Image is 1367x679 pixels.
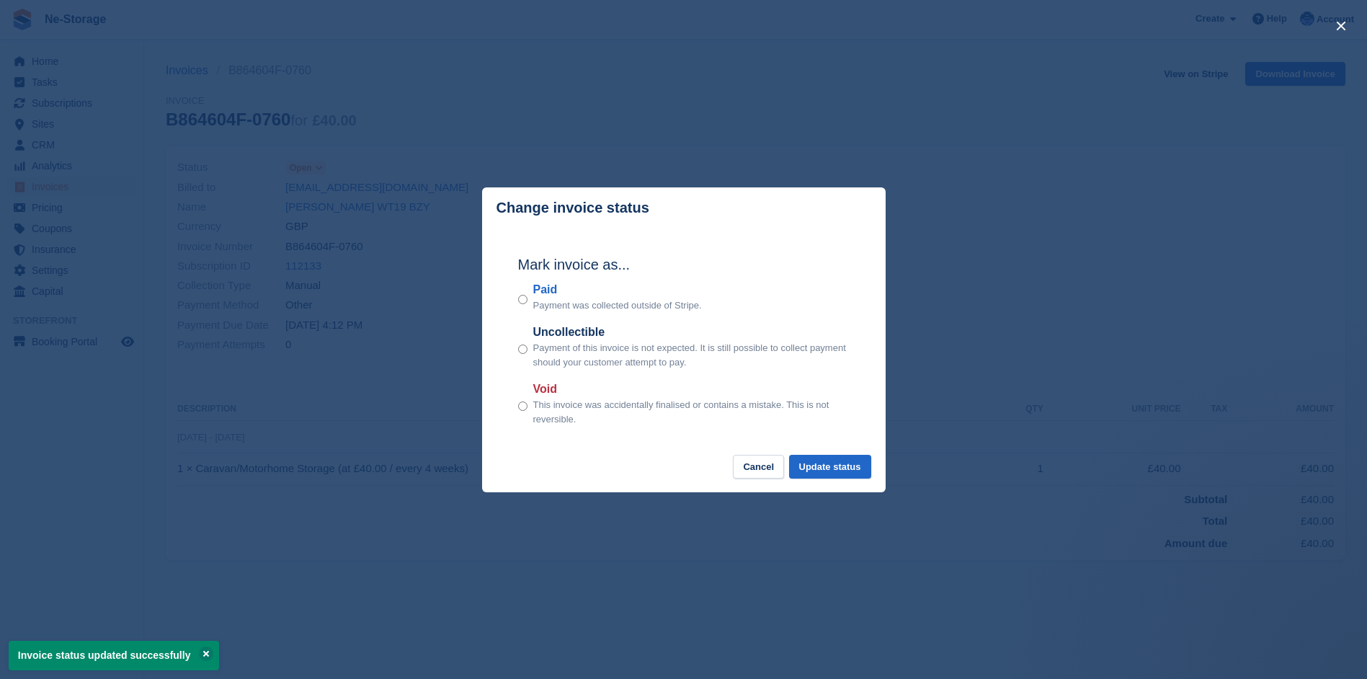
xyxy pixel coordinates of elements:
[518,254,850,275] h2: Mark invoice as...
[733,455,784,479] button: Cancel
[1330,14,1353,37] button: close
[533,298,702,313] p: Payment was collected outside of Stripe.
[533,324,850,341] label: Uncollectible
[533,381,850,398] label: Void
[533,281,702,298] label: Paid
[497,200,649,216] p: Change invoice status
[9,641,219,670] p: Invoice status updated successfully
[789,455,871,479] button: Update status
[533,398,850,426] p: This invoice was accidentally finalised or contains a mistake. This is not reversible.
[533,341,850,369] p: Payment of this invoice is not expected. It is still possible to collect payment should your cust...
